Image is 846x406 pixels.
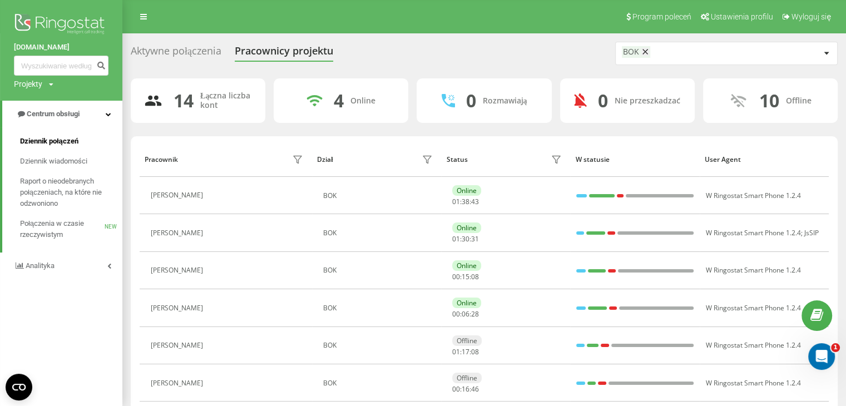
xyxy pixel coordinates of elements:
span: Dziennik połączeń [20,136,78,147]
span: W Ringostat Smart Phone 1.2.4 [706,378,801,388]
div: 14 [174,90,194,111]
div: Łączna liczba kont [200,91,252,110]
div: 0 [466,90,476,111]
span: Dziennik wiadomości [20,156,87,167]
div: [PERSON_NAME] [151,304,206,312]
span: W Ringostat Smart Phone 1.2.4 [706,228,801,237]
div: BOK [623,47,639,57]
span: 00 [452,384,460,394]
span: 08 [471,272,479,281]
div: 10 [759,90,779,111]
div: Online [452,260,481,271]
div: Offline [785,96,811,106]
div: Status [446,156,467,164]
div: Projekty [14,78,42,90]
span: 01 [452,347,460,357]
div: 4 [334,90,344,111]
a: Dziennik wiadomości [20,151,122,171]
span: JsSIP [804,228,819,237]
div: BOK [323,266,435,274]
span: W Ringostat Smart Phone 1.2.4 [706,265,801,275]
iframe: Intercom live chat [808,343,835,370]
div: Nie przeszkadzać [615,96,680,106]
span: 17 [462,347,469,357]
div: : : [452,310,479,318]
div: [PERSON_NAME] [151,191,206,199]
div: 0 [598,90,608,111]
div: [PERSON_NAME] [151,341,206,349]
div: : : [452,348,479,356]
div: Pracownik [145,156,178,164]
div: : : [452,385,479,393]
span: 15 [462,272,469,281]
div: BOK [323,229,435,237]
div: BOK [323,304,435,312]
span: Ustawienia profilu [711,12,773,21]
div: Online [452,222,481,233]
span: Program poleceń [632,12,691,21]
a: Dziennik połączeń [20,131,122,151]
span: 08 [471,347,479,357]
div: [PERSON_NAME] [151,379,206,387]
span: 01 [452,197,460,206]
div: BOK [323,379,435,387]
div: : : [452,198,479,206]
a: Centrum obsługi [2,101,122,127]
div: : : [452,235,479,243]
span: 31 [471,234,479,244]
div: : : [452,273,479,281]
span: 16 [462,384,469,394]
a: Połączenia w czasie rzeczywistymNEW [20,214,122,245]
span: 01 [452,234,460,244]
span: 38 [462,197,469,206]
div: Offline [452,335,482,346]
span: Połączenia w czasie rzeczywistym [20,218,105,240]
div: Offline [452,373,482,383]
div: Pracownicy projektu [235,45,333,62]
div: [PERSON_NAME] [151,266,206,274]
span: 46 [471,384,479,394]
img: Ringostat logo [14,11,108,39]
span: Centrum obsługi [27,110,80,118]
div: [PERSON_NAME] [151,229,206,237]
div: Online [350,96,375,106]
span: 06 [462,309,469,319]
div: Online [452,298,481,308]
span: W Ringostat Smart Phone 1.2.4 [706,340,801,350]
div: BOK [323,341,435,349]
span: 00 [452,309,460,319]
div: Online [452,185,481,196]
span: Raport o nieodebranych połączeniach, na które nie odzwoniono [20,176,117,209]
div: Dział [317,156,333,164]
button: Open CMP widget [6,374,32,400]
a: [DOMAIN_NAME] [14,42,108,53]
div: BOK [323,192,435,200]
div: W statusie [576,156,694,164]
a: Raport o nieodebranych połączeniach, na które nie odzwoniono [20,171,122,214]
span: Wyloguj się [791,12,831,21]
span: W Ringostat Smart Phone 1.2.4 [706,191,801,200]
span: Analityka [26,261,55,270]
div: Aktywne połączenia [131,45,221,62]
span: 28 [471,309,479,319]
span: 30 [462,234,469,244]
div: User Agent [705,156,823,164]
div: Rozmawiają [483,96,527,106]
span: 43 [471,197,479,206]
span: 1 [831,343,840,352]
span: W Ringostat Smart Phone 1.2.4 [706,303,801,313]
span: 00 [452,272,460,281]
input: Wyszukiwanie według numeru [14,56,108,76]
